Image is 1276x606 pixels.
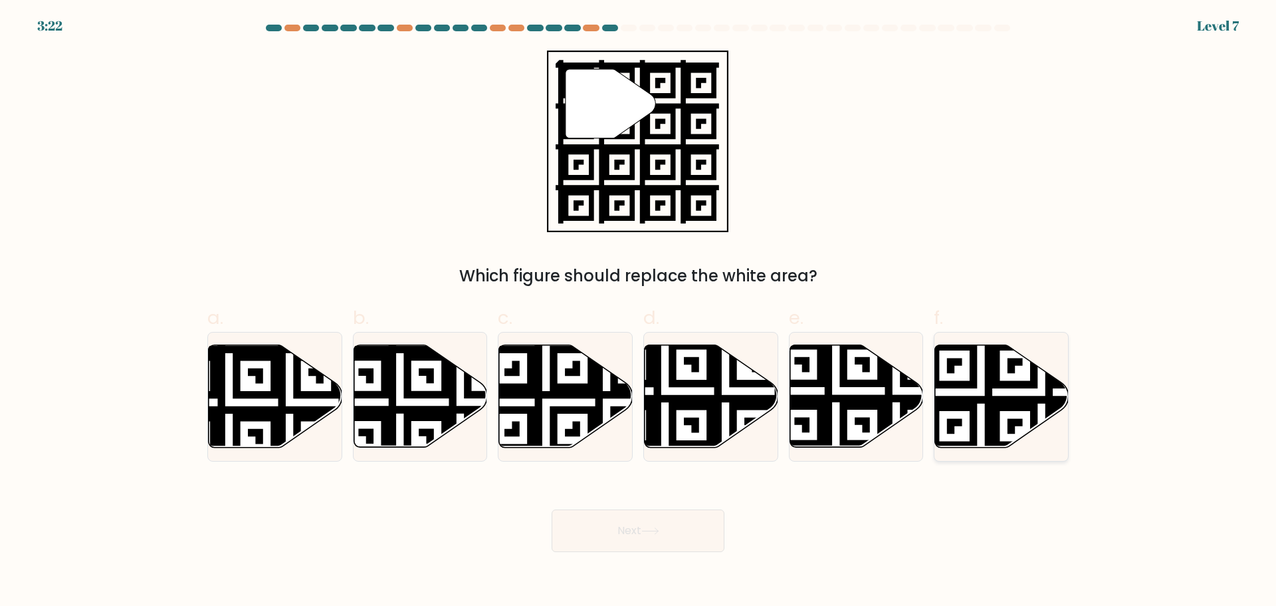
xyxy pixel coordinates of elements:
div: Which figure should replace the white area? [215,264,1061,288]
span: d. [643,305,659,331]
g: " [566,69,656,138]
div: Level 7 [1197,16,1239,36]
span: f. [934,305,943,331]
span: e. [789,305,803,331]
span: b. [353,305,369,331]
span: c. [498,305,512,331]
button: Next [552,510,724,552]
div: 3:22 [37,16,62,36]
span: a. [207,305,223,331]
